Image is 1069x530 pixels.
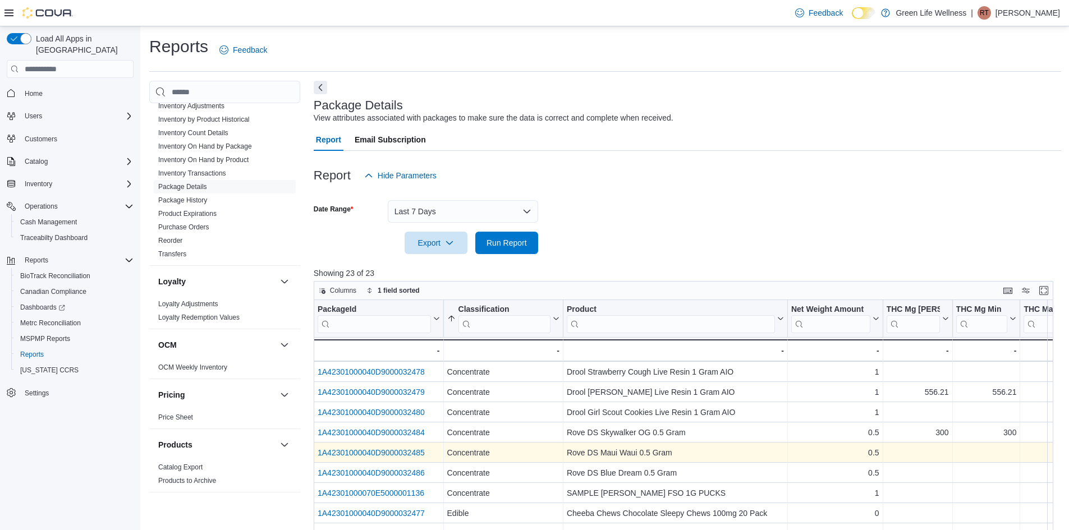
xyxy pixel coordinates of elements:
input: Dark Mode [852,7,875,19]
span: Inventory Count Details [158,128,228,137]
span: Loyalty Redemption Values [158,313,240,322]
button: THC Mg [PERSON_NAME] [886,305,948,333]
a: Product Expirations [158,210,217,218]
p: [PERSON_NAME] [995,6,1060,20]
span: Catalog [25,157,48,166]
span: Customers [25,135,57,144]
span: OCM Weekly Inventory [158,363,227,372]
span: Dark Mode [852,19,852,20]
h3: Loyalty [158,276,186,287]
span: Run Report [487,237,527,248]
button: PackageId [318,305,440,333]
a: Package History [158,196,207,204]
span: Canadian Compliance [20,287,86,296]
span: Settings [20,386,134,400]
a: 1A42301000040D9000032479 [318,388,425,397]
a: Traceabilty Dashboard [16,231,92,245]
p: Showing 23 of 23 [314,268,1061,279]
h3: Products [158,439,192,450]
a: Price Sheet [158,413,193,421]
a: 1A42301000040D9000032477 [318,509,425,518]
span: BioTrack Reconciliation [16,269,134,283]
span: Traceabilty Dashboard [20,233,88,242]
span: Home [25,89,43,98]
button: Products [158,439,276,450]
span: Home [20,86,134,100]
button: Users [2,108,138,124]
div: 556.21 [956,385,1016,399]
span: Reports [20,254,134,267]
button: THC Mg Min [956,305,1016,333]
a: Home [20,87,47,100]
button: Inventory [2,176,138,192]
span: Metrc Reconciliation [20,319,81,328]
button: Next [314,81,327,94]
button: Keyboard shortcuts [1001,284,1015,297]
span: Reports [25,256,48,265]
span: Operations [20,200,134,213]
button: Home [2,85,138,101]
div: Net Weight Amount [791,305,870,333]
span: Purchase Orders [158,223,209,232]
div: Products [149,460,300,492]
div: Product [567,305,775,333]
span: Inventory On Hand by Package [158,142,252,151]
a: Settings [20,386,53,400]
span: Package History [158,196,207,205]
h3: OCM [158,339,177,351]
a: Package Details [158,183,207,191]
a: Purchase Orders [158,223,209,231]
span: RT [980,6,989,20]
button: 1 field sorted [362,284,424,297]
span: Catalog Export [158,463,203,472]
div: 0.5 [791,426,879,439]
div: OCM [149,361,300,379]
button: Reports [11,347,138,362]
a: Dashboards [16,301,70,314]
div: 0.5 [791,446,879,459]
div: Product [567,305,775,315]
span: Dashboards [16,301,134,314]
span: Loyalty Adjustments [158,299,218,308]
div: 0.5 [791,466,879,480]
span: Feedback [809,7,843,19]
span: Load All Apps in [GEOGRAPHIC_DATA] [31,33,134,56]
div: Cheeba Chews Chocolate Sleepy Chews 100mg 20 Pack [567,506,784,520]
span: Reorder [158,236,182,245]
span: 1 field sorted [378,286,420,295]
div: Loyalty [149,297,300,329]
a: 1A42301000040D9000032480 [318,408,425,417]
div: SAMPLE [PERSON_NAME] FSO 1G PUCKS [567,486,784,500]
span: MSPMP Reports [20,334,70,343]
div: - [956,344,1016,357]
div: Drool Strawberry Cough Live Resin 1 Gram AIO [567,365,784,379]
span: Columns [330,286,356,295]
a: Catalog Export [158,463,203,471]
button: Pricing [158,389,276,400]
div: Concentrate [447,486,559,500]
a: Reorder [158,237,182,245]
div: - [886,344,948,357]
span: Product Expirations [158,209,217,218]
button: Metrc Reconciliation [11,315,138,331]
button: Products [278,438,291,451]
span: Metrc Reconciliation [16,316,134,330]
div: PackageId [318,305,431,315]
span: Traceabilty Dashboard [16,231,134,245]
a: [US_STATE] CCRS [16,363,83,377]
span: Inventory Adjustments [158,102,224,110]
div: 300 [956,426,1016,439]
div: Concentrate [447,405,559,419]
span: Export [411,232,461,254]
label: Date Range [314,205,354,214]
a: Inventory Transactions [158,169,226,177]
span: BioTrack Reconciliation [20,271,90,280]
div: 1 [791,365,879,379]
button: Display options [1019,284,1033,297]
a: 1A42301000040D9000032484 [318,428,425,437]
div: 1 [791,405,879,419]
div: Inventory [149,99,300,265]
button: Canadian Compliance [11,284,138,299]
div: 0 [791,506,879,520]
button: Inventory [20,177,57,191]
